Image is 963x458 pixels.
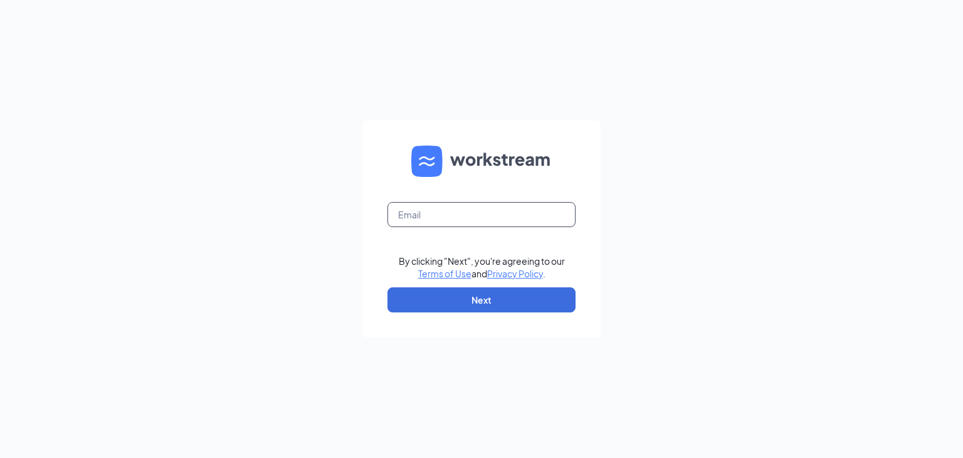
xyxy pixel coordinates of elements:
img: WS logo and Workstream text [411,146,552,177]
a: Terms of Use [418,268,471,279]
a: Privacy Policy [487,268,543,279]
button: Next [387,287,576,312]
input: Email [387,202,576,227]
div: By clicking "Next", you're agreeing to our and . [399,255,565,280]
